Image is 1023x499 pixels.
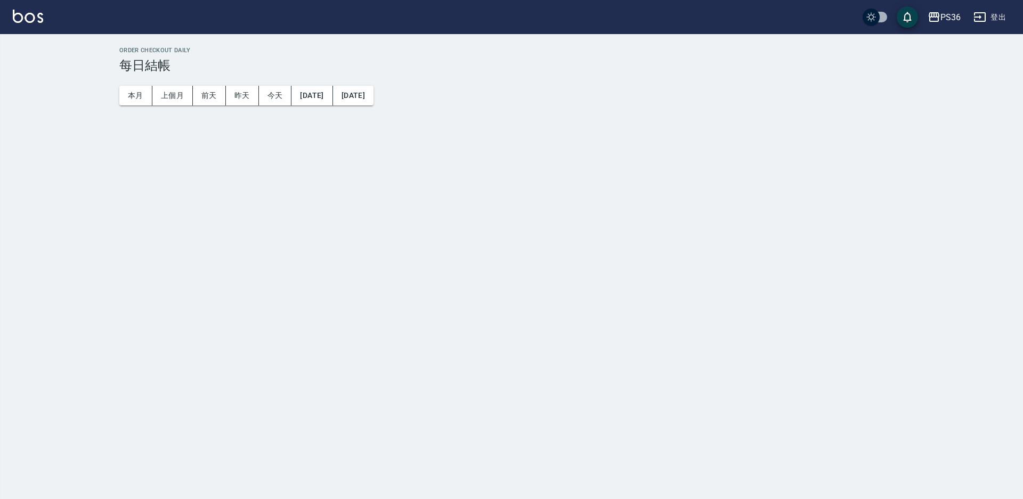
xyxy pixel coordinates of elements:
h3: 每日結帳 [119,58,1010,73]
button: PS36 [923,6,965,28]
h2: Order checkout daily [119,47,1010,54]
button: 今天 [259,86,292,105]
div: PS36 [940,11,961,24]
button: 登出 [969,7,1010,27]
button: save [897,6,918,28]
button: 前天 [193,86,226,105]
button: 昨天 [226,86,259,105]
button: [DATE] [291,86,332,105]
img: Logo [13,10,43,23]
button: 上個月 [152,86,193,105]
button: 本月 [119,86,152,105]
button: [DATE] [333,86,374,105]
